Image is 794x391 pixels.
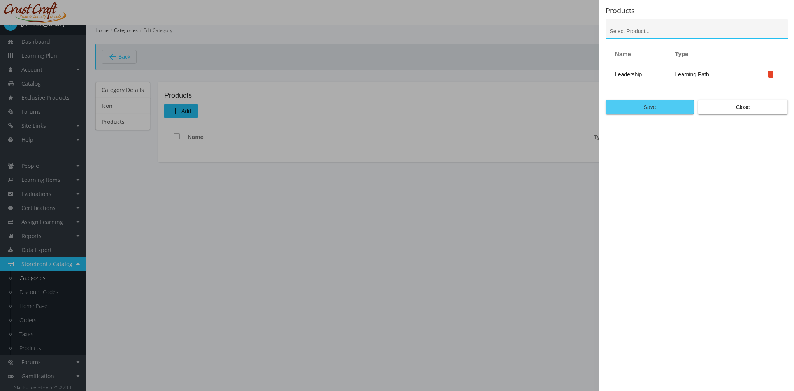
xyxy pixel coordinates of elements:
[675,43,740,65] th: Type
[612,100,687,114] span: Save
[606,100,694,114] button: Save
[698,100,788,114] button: Close
[766,70,775,79] mat-icon: delete
[704,100,781,114] span: Close
[675,65,740,84] td: Learning Path
[606,65,675,84] td: Leadership
[610,28,784,35] input: Select Product...
[606,43,675,65] th: Name
[606,7,788,15] h2: Products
